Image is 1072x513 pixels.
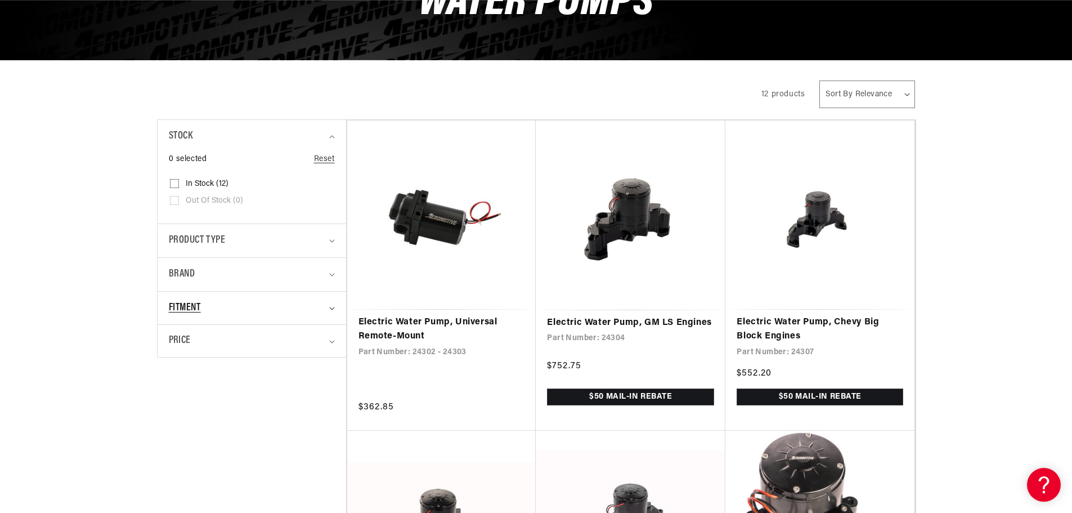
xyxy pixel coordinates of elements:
a: Electric Water Pump, GM LS Engines [547,316,714,331]
span: Brand [169,266,195,283]
a: Reset [314,153,335,166]
summary: Brand (0 selected) [169,258,335,291]
summary: Price [169,325,335,357]
summary: Product type (0 selected) [169,224,335,257]
span: 12 products [761,90,805,99]
a: Electric Water Pump, Universal Remote-Mount [358,315,525,344]
span: Out of stock (0) [186,196,243,206]
a: Electric Water Pump, Chevy Big Block Engines [737,315,903,344]
span: Product type [169,233,226,249]
span: 0 selected [169,153,207,166]
summary: Stock (0 selected) [169,120,335,153]
span: Fitment [169,300,201,316]
summary: Fitment (0 selected) [169,292,335,325]
span: Stock [169,128,193,145]
span: Price [169,333,191,349]
span: In stock (12) [186,179,228,189]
